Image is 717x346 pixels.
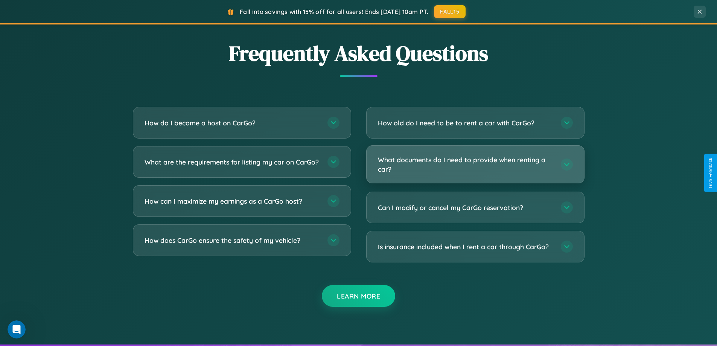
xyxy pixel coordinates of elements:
h3: What are the requirements for listing my car on CarGo? [145,157,320,167]
button: Learn More [322,285,395,307]
span: Fall into savings with 15% off for all users! Ends [DATE] 10am PT. [240,8,428,15]
h2: Frequently Asked Questions [133,39,585,68]
button: FALL15 [434,5,466,18]
h3: What documents do I need to provide when renting a car? [378,155,553,174]
h3: How can I maximize my earnings as a CarGo host? [145,197,320,206]
h3: Can I modify or cancel my CarGo reservation? [378,203,553,212]
div: Give Feedback [708,158,713,188]
h3: How do I become a host on CarGo? [145,118,320,128]
h3: How does CarGo ensure the safety of my vehicle? [145,236,320,245]
h3: Is insurance included when I rent a car through CarGo? [378,242,553,251]
iframe: Intercom live chat [8,320,26,338]
h3: How old do I need to be to rent a car with CarGo? [378,118,553,128]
